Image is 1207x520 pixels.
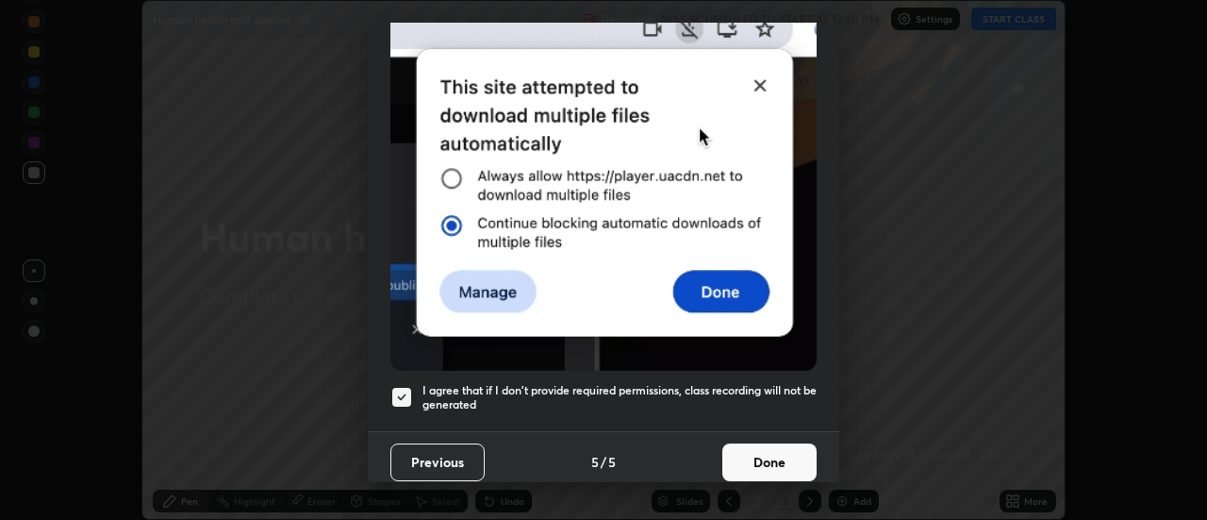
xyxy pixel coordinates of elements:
[422,383,817,412] h5: I agree that if I don't provide required permissions, class recording will not be generated
[601,452,606,472] h4: /
[390,444,485,481] button: Previous
[591,452,599,472] h4: 5
[722,444,817,481] button: Done
[608,452,616,472] h4: 5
